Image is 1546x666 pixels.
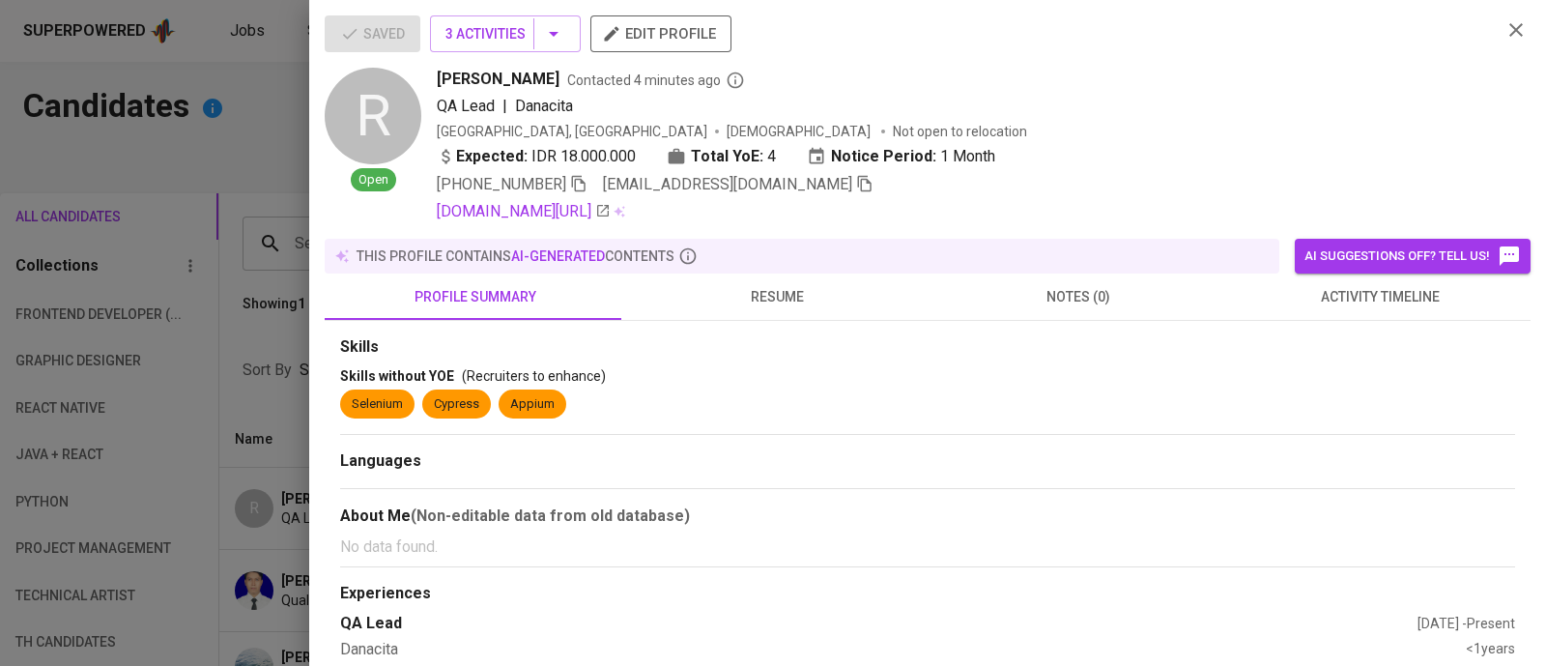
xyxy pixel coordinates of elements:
div: IDR 18.000.000 [437,145,636,168]
span: profile summary [336,285,615,309]
div: About Me [340,505,1515,528]
span: Contacted 4 minutes ago [567,71,745,90]
div: Cypress [434,395,479,414]
span: edit profile [606,21,716,46]
span: notes (0) [939,285,1217,309]
span: 4 [767,145,776,168]
div: Skills [340,336,1515,359]
span: Open [351,171,396,189]
button: edit profile [590,15,731,52]
div: [GEOGRAPHIC_DATA], [GEOGRAPHIC_DATA] [437,122,707,141]
b: (Non-editable data from old database) [411,507,690,525]
b: Notice Period: [831,145,936,168]
b: Expected: [456,145,528,168]
span: Danacita [515,97,573,115]
a: [DOMAIN_NAME][URL] [437,200,611,223]
span: activity timeline [1241,285,1519,309]
div: R [325,68,421,164]
span: (Recruiters to enhance) [462,368,606,384]
div: Danacita [340,639,1466,661]
div: QA Lead [340,613,1417,635]
span: 3 Activities [445,22,565,46]
span: resume [638,285,916,309]
span: | [502,95,507,118]
div: Languages [340,450,1515,473]
span: QA Lead [437,97,495,115]
span: [PHONE_NUMBER] [437,175,566,193]
span: [DEMOGRAPHIC_DATA] [727,122,873,141]
div: Appium [510,395,555,414]
button: 3 Activities [430,15,581,52]
span: [PERSON_NAME] [437,68,559,91]
span: AI suggestions off? Tell us! [1304,245,1521,268]
p: Not open to relocation [893,122,1027,141]
button: AI suggestions off? Tell us! [1295,239,1531,274]
b: Total YoE: [691,145,763,168]
p: No data found. [340,536,1515,559]
div: Selenium [352,395,403,414]
a: edit profile [590,25,731,41]
div: [DATE] - Present [1417,614,1515,633]
div: 1 Month [807,145,995,168]
p: this profile contains contents [357,246,674,266]
svg: By Batam recruiter [726,71,745,90]
span: [EMAIL_ADDRESS][DOMAIN_NAME] [603,175,852,193]
span: Skills without YOE [340,368,454,384]
div: <1 years [1466,639,1515,661]
span: AI-generated [511,248,605,264]
div: Experiences [340,583,1515,605]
